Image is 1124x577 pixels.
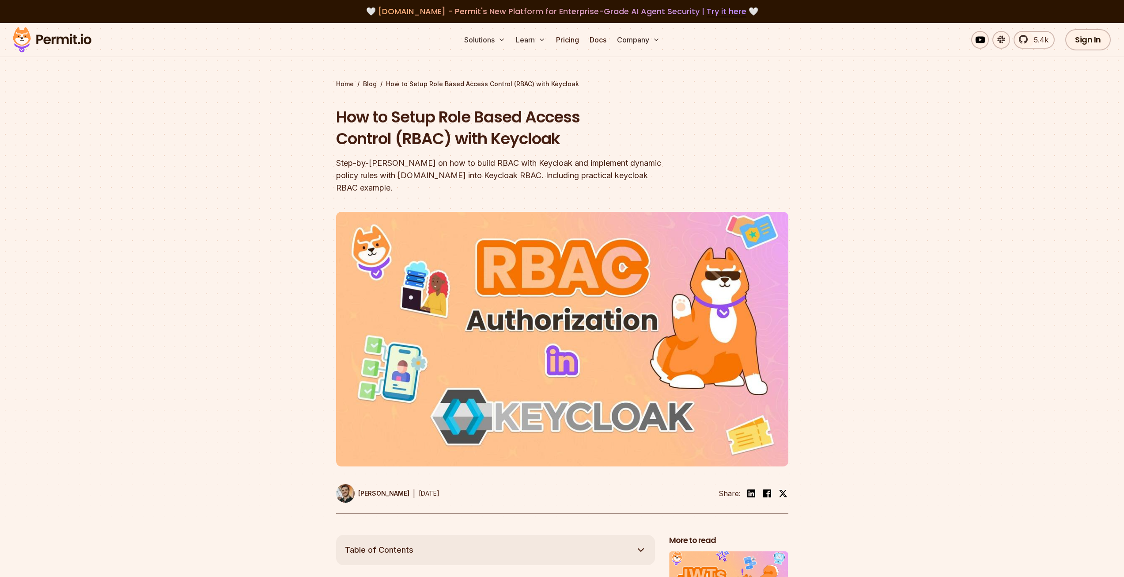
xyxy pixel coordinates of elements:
[413,488,415,499] div: |
[586,31,610,49] a: Docs
[21,5,1103,18] div: 🤍 🤍
[378,6,746,17] span: [DOMAIN_NAME] - Permit's New Platform for Enterprise-Grade AI Agent Security |
[358,489,409,498] p: [PERSON_NAME]
[336,212,788,466] img: How to Setup Role Based Access Control (RBAC) with Keycloak
[1014,31,1055,49] a: 5.4k
[345,544,413,556] span: Table of Contents
[336,80,788,88] div: / /
[746,488,757,499] img: linkedin
[336,106,675,150] h1: How to Setup Role Based Access Control (RBAC) with Keycloak
[363,80,377,88] a: Blog
[613,31,663,49] button: Company
[336,535,655,565] button: Table of Contents
[762,488,772,499] img: facebook
[1065,29,1111,50] a: Sign In
[779,489,787,498] img: twitter
[419,489,439,497] time: [DATE]
[707,6,746,17] a: Try it here
[553,31,583,49] a: Pricing
[9,25,95,55] img: Permit logo
[1029,34,1048,45] span: 5.4k
[336,80,354,88] a: Home
[719,488,741,499] li: Share:
[669,535,788,546] h2: More to read
[512,31,549,49] button: Learn
[461,31,509,49] button: Solutions
[336,484,355,503] img: Daniel Bass
[336,157,675,194] div: Step-by-[PERSON_NAME] on how to build RBAC with Keycloak and implement dynamic policy rules with ...
[336,484,409,503] a: [PERSON_NAME]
